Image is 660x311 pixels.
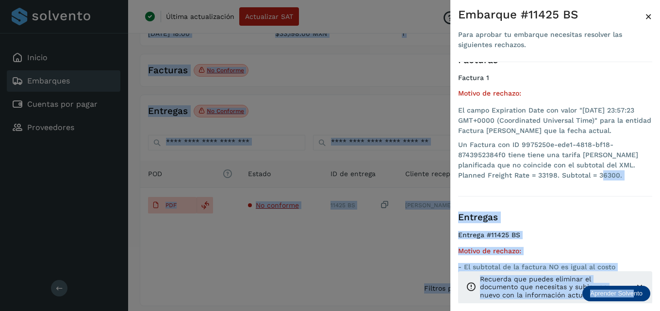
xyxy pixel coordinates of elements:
[458,89,652,98] h5: Motivo de rechazo:
[458,8,645,22] div: Embarque #11425 BS
[458,212,652,223] h3: Entregas
[645,10,652,23] span: ×
[480,275,627,299] p: Recuerda que puedes eliminar el documento que necesitas y subir uno nuevo con la información actu...
[645,8,652,25] button: Close
[582,286,650,301] div: Aprender Solvento
[458,74,652,82] h4: Factura 1
[458,247,652,255] h5: Motivo de rechazo:
[458,30,645,50] div: Para aprobar tu embarque necesitas resolver las siguientes rechazos.
[458,140,652,180] li: Un Factura con ID 9975250e-ede1-4818-bf18-8743952384f0 tiene tiene una tarifa [PERSON_NAME] plani...
[458,105,652,136] li: El campo Expiration Date con valor "[DATE] 23:57:23 GMT+0000 (Coordinated Universal Time)" para l...
[458,231,652,247] h4: Entrega #11425 BS
[590,290,643,297] p: Aprender Solvento
[458,263,652,287] p: - El subtotal de la factura NO es igual al costo planificado en planeación - Factura de viaje por...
